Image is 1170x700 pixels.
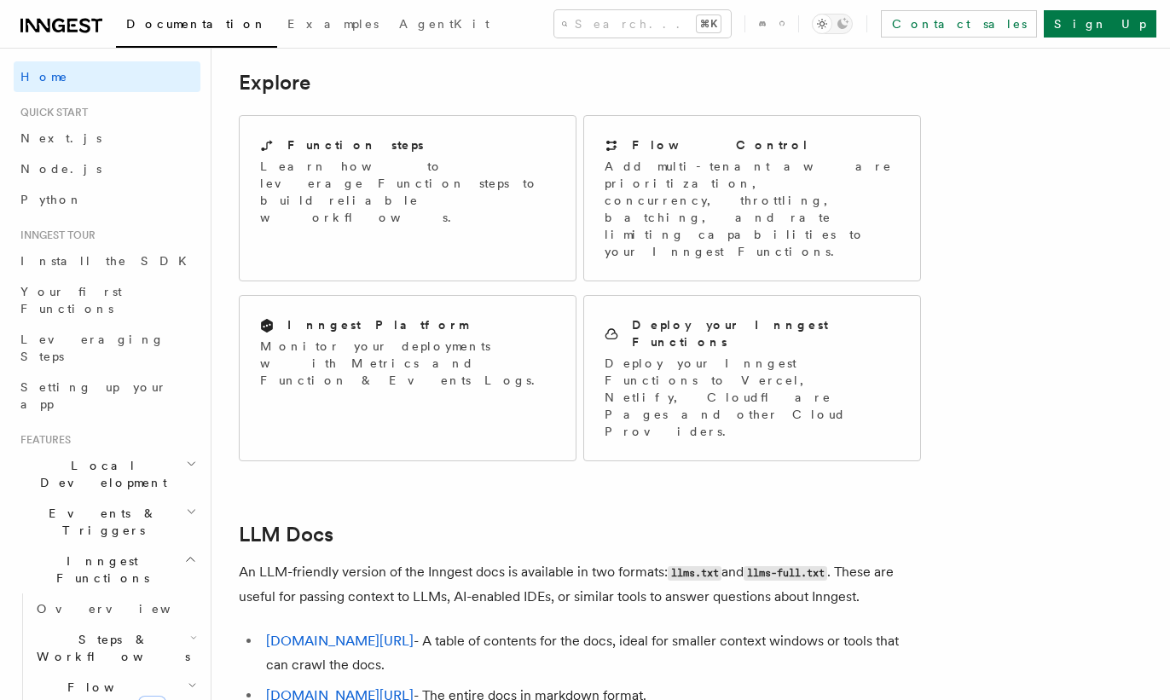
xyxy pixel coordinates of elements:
h2: Deploy your Inngest Functions [632,316,900,350]
p: An LLM-friendly version of the Inngest docs is available in two formats: and . These are useful f... [239,560,921,609]
a: Leveraging Steps [14,324,200,372]
span: AgentKit [399,17,489,31]
button: Search...⌘K [554,10,731,38]
button: Events & Triggers [14,498,200,546]
a: Examples [277,5,389,46]
a: Python [14,184,200,215]
a: Home [14,61,200,92]
span: Leveraging Steps [20,333,165,363]
button: Local Development [14,450,200,498]
p: Monitor your deployments with Metrics and Function & Events Logs. [260,338,555,389]
a: Contact sales [881,10,1037,38]
span: Steps & Workflows [30,631,190,665]
span: Overview [37,602,212,616]
span: Setting up your app [20,380,167,411]
span: Documentation [126,17,267,31]
a: [DOMAIN_NAME][URL] [266,633,414,649]
p: Deploy your Inngest Functions to Vercel, Netlify, Cloudflare Pages and other Cloud Providers. [605,355,900,440]
span: Install the SDK [20,254,197,268]
a: Inngest PlatformMonitor your deployments with Metrics and Function & Events Logs. [239,295,576,461]
span: Quick start [14,106,88,119]
a: Overview [30,593,200,624]
h2: Function steps [287,136,424,153]
a: Deploy your Inngest FunctionsDeploy your Inngest Functions to Vercel, Netlify, Cloudflare Pages a... [583,295,921,461]
code: llms.txt [668,566,721,581]
button: Toggle dark mode [812,14,853,34]
span: Python [20,193,83,206]
h2: Flow Control [632,136,809,153]
span: Inngest tour [14,229,96,242]
p: Learn how to leverage Function steps to build reliable workflows. [260,158,555,226]
kbd: ⌘K [697,15,721,32]
a: AgentKit [389,5,500,46]
button: Inngest Functions [14,546,200,593]
a: Setting up your app [14,372,200,419]
p: Add multi-tenant aware prioritization, concurrency, throttling, batching, and rate limiting capab... [605,158,900,260]
a: Flow ControlAdd multi-tenant aware prioritization, concurrency, throttling, batching, and rate li... [583,115,921,281]
span: Features [14,433,71,447]
a: Sign Up [1044,10,1156,38]
span: Local Development [14,457,186,491]
span: Your first Functions [20,285,122,315]
span: Examples [287,17,379,31]
a: Node.js [14,153,200,184]
a: Explore [239,71,310,95]
span: Inngest Functions [14,552,184,587]
a: Your first Functions [14,276,200,324]
span: Events & Triggers [14,505,186,539]
a: LLM Docs [239,523,333,547]
span: Home [20,68,68,85]
li: - A table of contents for the docs, ideal for smaller context windows or tools that can crawl the... [261,629,921,677]
span: Node.js [20,162,101,176]
span: Next.js [20,131,101,145]
h2: Inngest Platform [287,316,468,333]
a: Documentation [116,5,277,48]
a: Install the SDK [14,246,200,276]
a: Function stepsLearn how to leverage Function steps to build reliable workflows. [239,115,576,281]
code: llms-full.txt [744,566,827,581]
button: Steps & Workflows [30,624,200,672]
a: Next.js [14,123,200,153]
